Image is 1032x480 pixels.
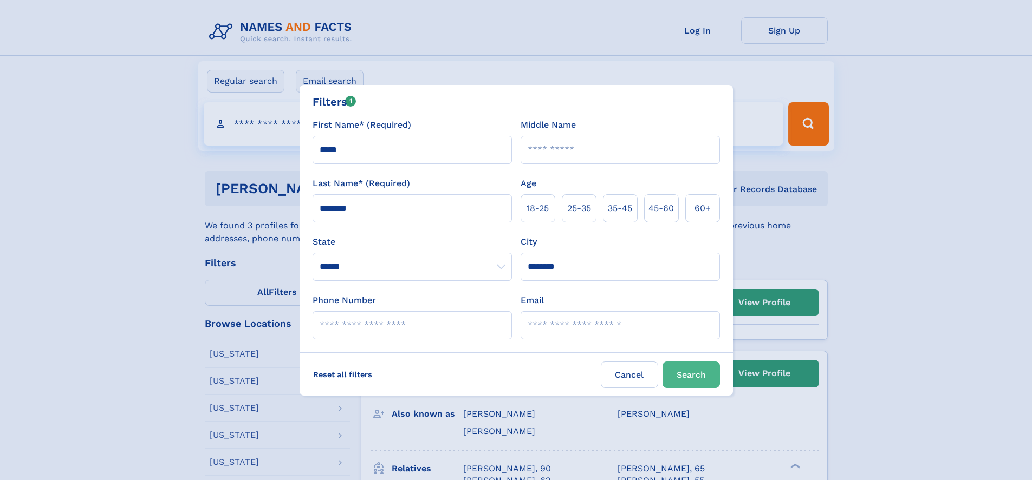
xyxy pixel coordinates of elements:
label: Cancel [601,361,658,388]
label: Email [521,294,544,307]
label: First Name* (Required) [313,119,411,131]
label: Last Name* (Required) [313,177,410,190]
span: 18‑25 [527,202,549,215]
label: Phone Number [313,294,376,307]
label: City [521,235,537,248]
label: Middle Name [521,119,576,131]
span: 35‑45 [608,202,632,215]
div: Filters [313,94,356,110]
span: 45‑60 [648,202,674,215]
span: 60+ [695,202,711,215]
label: Reset all filters [306,361,379,387]
button: Search [663,361,720,388]
span: 25‑35 [567,202,591,215]
label: State [313,235,512,248]
label: Age [521,177,536,190]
